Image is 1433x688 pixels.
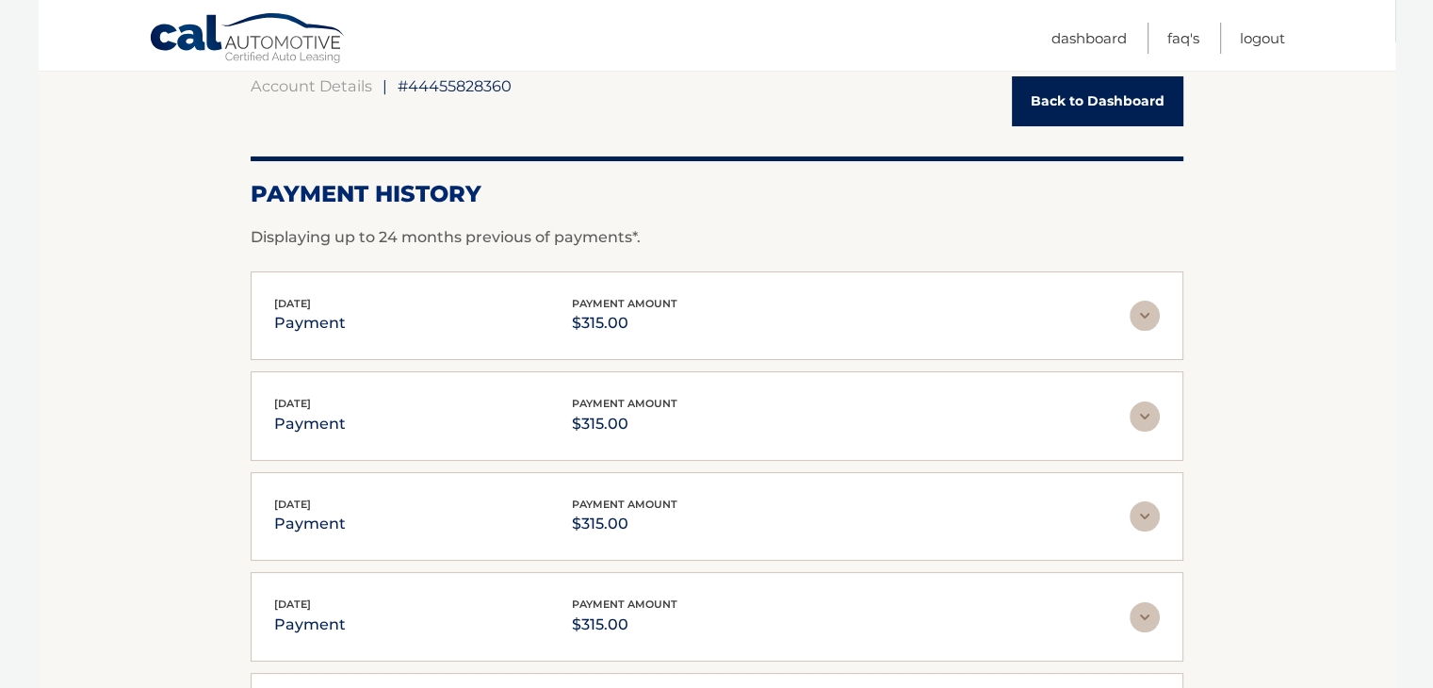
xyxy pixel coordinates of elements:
span: payment amount [572,498,677,511]
h2: Payment History [251,180,1183,208]
p: $315.00 [572,612,677,638]
p: $315.00 [572,411,677,437]
a: Cal Automotive [149,12,347,67]
span: #44455828360 [398,76,512,95]
p: payment [274,411,346,437]
span: | [383,76,387,95]
p: $315.00 [572,310,677,336]
p: $315.00 [572,511,677,537]
span: [DATE] [274,598,311,611]
img: accordion-rest.svg [1130,501,1160,532]
a: Logout [1240,23,1285,54]
span: [DATE] [274,397,311,410]
img: accordion-rest.svg [1130,401,1160,432]
p: Displaying up to 24 months previous of payments*. [251,226,1183,249]
p: payment [274,612,346,638]
a: Back to Dashboard [1012,76,1183,126]
img: accordion-rest.svg [1130,602,1160,632]
p: payment [274,310,346,336]
span: [DATE] [274,498,311,511]
span: payment amount [572,397,677,410]
a: Account Details [251,76,372,95]
span: payment amount [572,598,677,611]
a: Dashboard [1051,23,1127,54]
a: FAQ's [1167,23,1199,54]
span: payment amount [572,297,677,310]
img: accordion-rest.svg [1130,301,1160,331]
p: payment [274,511,346,537]
span: [DATE] [274,297,311,310]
